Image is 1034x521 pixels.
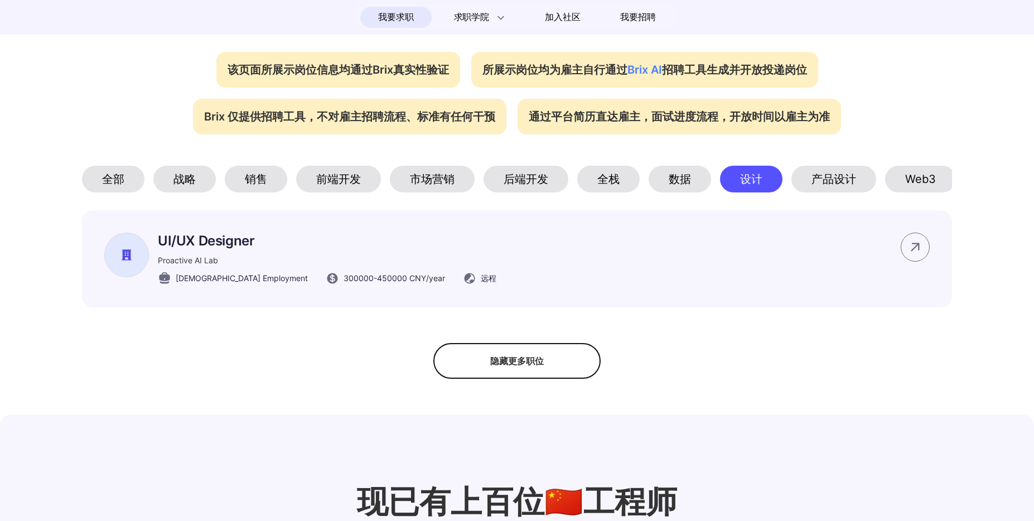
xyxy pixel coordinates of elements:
div: 所展示岗位均为雇主自行通过 招聘工具生成并开放投递岗位 [471,52,818,88]
div: 隐藏更多职位 [433,343,601,379]
span: 远程 [481,272,496,284]
span: [DEMOGRAPHIC_DATA] Employment [176,272,308,284]
span: 300000 - 450000 CNY /year [344,272,445,284]
span: Brix AI [627,63,662,76]
span: 加入社区 [545,8,580,26]
span: Proactive AI Lab [158,255,218,265]
div: 通过平台简历直达雇主，面试进度流程，开放时间以雇主为准 [518,99,841,134]
div: 市场营销 [390,166,475,192]
div: 全部 [82,166,144,192]
div: 销售 [225,166,287,192]
div: 后端开发 [484,166,568,192]
div: 该页面所展示岗位信息均通过Brix真实性验证 [216,52,460,88]
div: 战略 [153,166,216,192]
div: Brix 仅提供招聘工具，不对雇主招聘流程、标准有任何干预 [193,99,506,134]
div: 数据 [649,166,711,192]
div: 设计 [720,166,782,192]
div: 产品设计 [791,166,876,192]
div: 全栈 [577,166,640,192]
span: 求职学院 [454,11,489,24]
div: Web3 [885,166,956,192]
div: 前端开发 [296,166,381,192]
span: 我要招聘 [620,11,655,24]
span: 我要求职 [378,8,413,26]
p: UI/UX Designer [158,233,496,249]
